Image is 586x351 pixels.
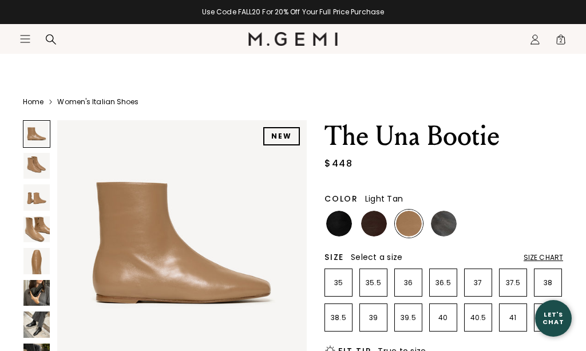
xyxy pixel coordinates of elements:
p: 35.5 [360,278,387,287]
img: Chocolate [361,211,387,236]
p: 41 [500,313,526,322]
img: The Una Bootie [23,216,50,243]
button: Open site menu [19,33,31,45]
h2: Color [324,194,358,203]
div: NEW [263,127,300,145]
p: 36.5 [430,278,457,287]
span: Select a size [351,251,402,263]
p: 36 [395,278,422,287]
a: Home [23,97,43,107]
p: 37 [465,278,492,287]
img: The Una Bootie [23,248,50,274]
p: 37.5 [500,278,526,287]
p: 40.5 [465,313,492,322]
p: 35 [325,278,352,287]
img: The Una Bootie [23,280,50,306]
div: $448 [324,157,353,171]
p: 38 [534,278,561,287]
p: 39.5 [395,313,422,322]
p: 38.5 [325,313,352,322]
div: Let's Chat [535,311,572,325]
img: M.Gemi [248,32,338,46]
p: 40 [430,313,457,322]
h2: Size [324,253,344,262]
h1: The Una Bootie [324,120,563,152]
a: Women's Italian Shoes [57,97,138,107]
span: Light Tan [365,193,403,204]
img: Light Tan [396,211,422,236]
img: The Una Bootie [23,184,50,211]
img: The Una Bootie [23,153,50,179]
img: Black [326,211,352,236]
span: 2 [555,36,567,48]
p: 42 [534,313,561,322]
p: 39 [360,313,387,322]
div: Size Chart [524,253,563,262]
img: Gunmetal [431,211,457,236]
img: The Una Bootie [23,311,50,338]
